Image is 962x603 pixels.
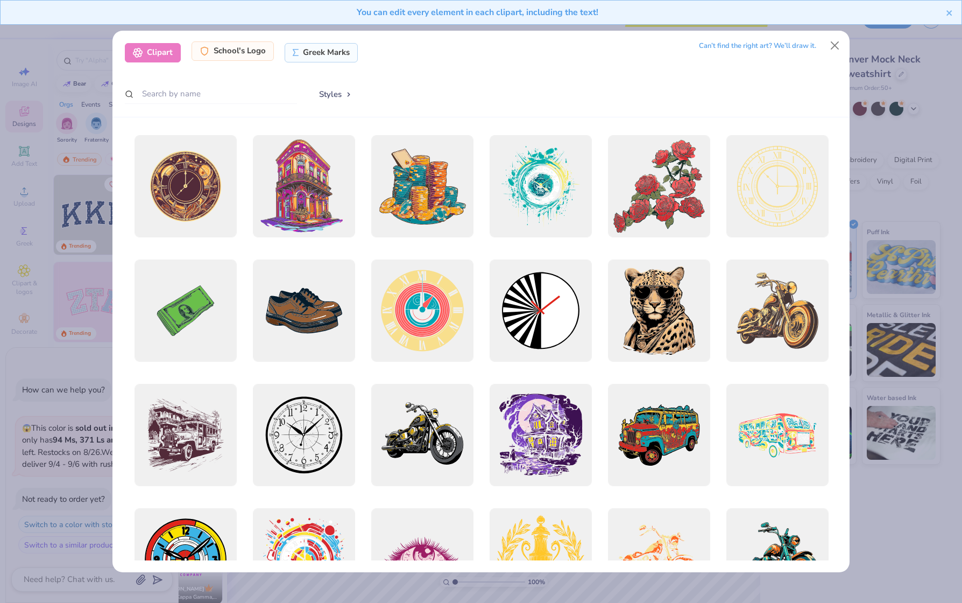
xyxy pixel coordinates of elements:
[308,84,364,104] button: Styles
[125,84,297,104] input: Search by name
[946,6,953,19] button: close
[285,43,358,62] div: Greek Marks
[9,6,946,19] div: You can edit every element in each clipart, including the text!
[825,36,845,56] button: Close
[699,37,816,55] div: Can’t find the right art? We’ll draw it.
[125,43,181,62] div: Clipart
[192,41,274,61] div: School's Logo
